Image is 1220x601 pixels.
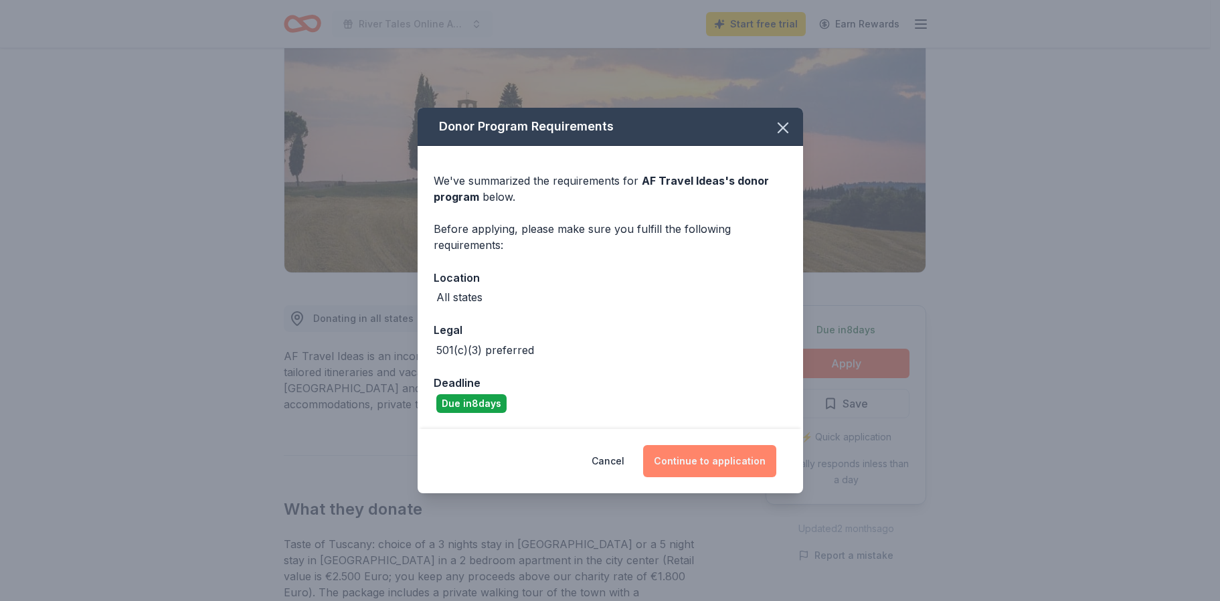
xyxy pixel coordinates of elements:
div: Donor Program Requirements [418,108,803,146]
div: Before applying, please make sure you fulfill the following requirements: [434,221,787,253]
button: Continue to application [643,445,776,477]
div: We've summarized the requirements for below. [434,173,787,205]
button: Cancel [592,445,624,477]
div: Location [434,269,787,286]
div: Due in 8 days [436,394,507,413]
div: Deadline [434,374,787,392]
div: Legal [434,321,787,339]
div: 501(c)(3) preferred [436,342,534,358]
div: All states [436,289,483,305]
